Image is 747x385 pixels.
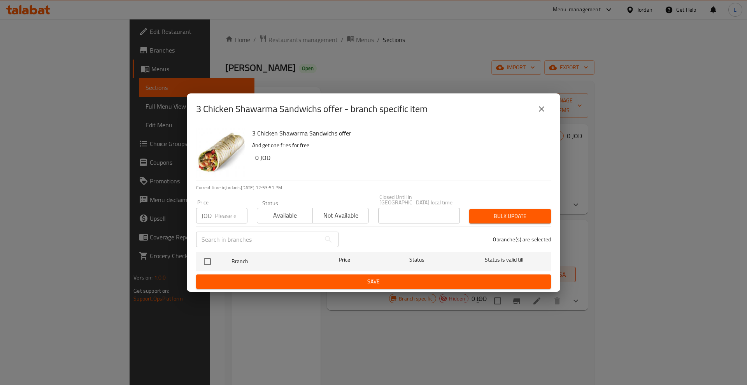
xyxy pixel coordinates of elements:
[255,152,545,163] h6: 0 JOD
[196,274,551,289] button: Save
[252,128,545,139] h6: 3 Chicken Shawarma Sandwichs offer
[196,184,551,191] p: Current time in Jordan is [DATE] 12:53:51 PM
[312,208,368,223] button: Not available
[532,100,551,118] button: close
[196,128,246,178] img: 3 Chicken Shawarma Sandwichs offer
[202,277,545,287] span: Save
[196,103,428,115] h2: 3 Chicken Shawarma Sandwichs offer - branch specific item
[257,208,313,223] button: Available
[196,232,321,247] input: Search in branches
[475,211,545,221] span: Bulk update
[319,255,370,265] span: Price
[377,255,458,265] span: Status
[202,211,212,220] p: JOD
[231,257,312,266] span: Branch
[316,210,365,221] span: Not available
[260,210,310,221] span: Available
[493,236,551,243] p: 0 branche(s) are selected
[252,141,545,150] p: And get one fries for free
[469,209,551,223] button: Bulk update
[464,255,545,265] span: Status is valid till
[215,208,247,223] input: Please enter price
